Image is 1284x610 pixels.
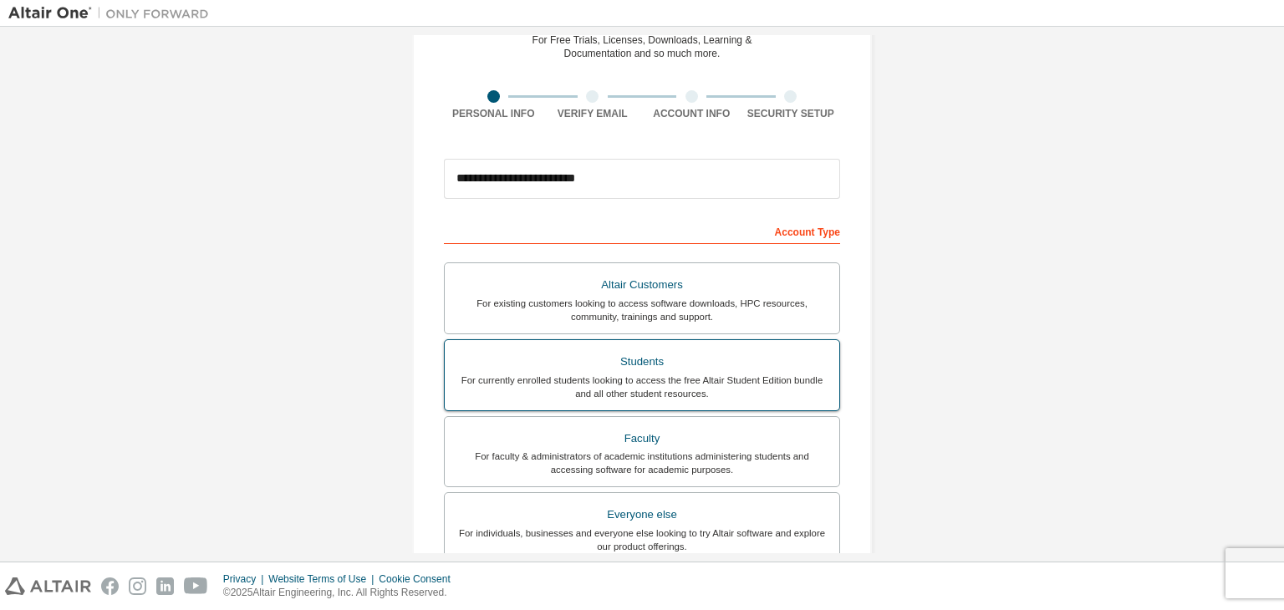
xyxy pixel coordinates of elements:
img: instagram.svg [129,577,146,595]
div: Students [455,350,829,374]
img: linkedin.svg [156,577,174,595]
div: Faculty [455,427,829,450]
div: For Free Trials, Licenses, Downloads, Learning & Documentation and so much more. [532,33,752,60]
div: Privacy [223,572,268,586]
div: Security Setup [741,107,841,120]
img: Altair One [8,5,217,22]
p: © 2025 Altair Engineering, Inc. All Rights Reserved. [223,586,461,600]
div: Personal Info [444,107,543,120]
div: For existing customers looking to access software downloads, HPC resources, community, trainings ... [455,297,829,323]
div: Altair Customers [455,273,829,297]
div: For individuals, businesses and everyone else looking to try Altair software and explore our prod... [455,526,829,553]
div: Account Type [444,217,840,244]
div: Everyone else [455,503,829,526]
div: Website Terms of Use [268,572,379,586]
div: For faculty & administrators of academic institutions administering students and accessing softwa... [455,450,829,476]
img: facebook.svg [101,577,119,595]
div: Account Info [642,107,741,120]
img: altair_logo.svg [5,577,91,595]
div: Verify Email [543,107,643,120]
img: youtube.svg [184,577,208,595]
div: For currently enrolled students looking to access the free Altair Student Edition bundle and all ... [455,374,829,400]
div: Cookie Consent [379,572,460,586]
